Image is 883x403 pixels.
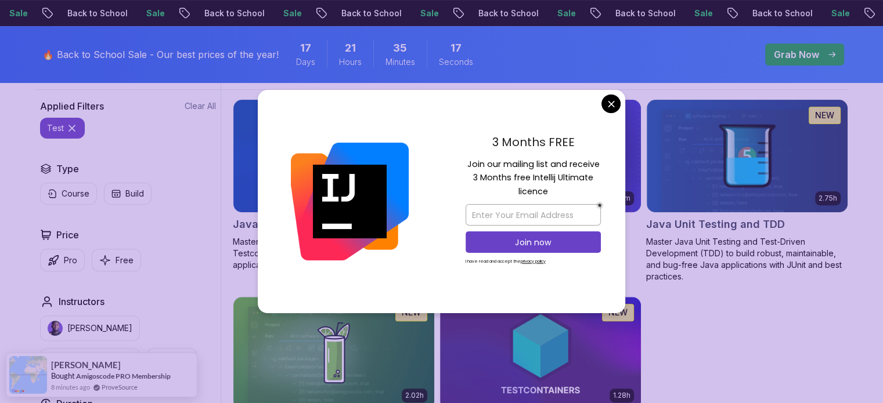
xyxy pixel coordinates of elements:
[51,371,75,380] span: Bought
[125,188,144,199] p: Build
[56,8,135,19] p: Back to School
[300,40,311,56] span: 17 Days
[233,236,435,271] p: Master Java integration testing with Spring Boot, Testcontainers, and WebTestClient for robust ap...
[646,216,785,233] h2: Java Unit Testing and TDD
[647,100,848,212] img: Java Unit Testing and TDD card
[56,162,79,176] h2: Type
[405,391,424,400] p: 2.02h
[439,56,473,68] span: Seconds
[819,194,837,203] p: 2.75h
[64,255,77,266] p: Pro
[646,99,848,282] a: Java Unit Testing and TDD card2.75hNEWJava Unit Testing and TDDMaster Java Unit Testing and Test-...
[56,228,79,242] h2: Price
[815,110,834,121] p: NEW
[9,356,47,394] img: provesource social proof notification image
[40,183,97,205] button: Course
[102,382,138,392] a: ProveSource
[296,56,315,68] span: Days
[185,100,216,112] button: Clear All
[42,48,279,61] p: 🔥 Back to School Sale - Our best prices of the year!
[40,315,140,341] button: instructor img[PERSON_NAME]
[47,122,64,134] p: test
[67,322,132,334] p: [PERSON_NAME]
[450,40,462,56] span: 17 Seconds
[385,56,415,68] span: Minutes
[646,236,848,282] p: Master Java Unit Testing and Test-Driven Development (TDD) to build robust, maintainable, and bug...
[604,8,683,19] p: Back to School
[59,295,104,308] h2: Instructors
[76,372,171,380] a: Amigoscode PRO Membership
[147,348,197,373] button: instructor imgAbz
[683,8,720,19] p: Sale
[272,8,309,19] p: Sale
[467,8,546,19] p: Back to School
[345,40,356,56] span: 21 Hours
[92,249,141,271] button: Free
[409,8,446,19] p: Sale
[40,118,85,139] button: test
[40,249,85,271] button: Pro
[135,8,172,19] p: Sale
[40,99,104,113] h2: Applied Filters
[104,183,152,205] button: Build
[613,391,630,400] p: 1.28h
[62,188,89,199] p: Course
[51,382,90,392] span: 8 minutes ago
[393,40,407,56] span: 35 Minutes
[339,56,362,68] span: Hours
[546,8,583,19] p: Sale
[193,8,272,19] p: Back to School
[40,348,140,373] button: instructor img[PERSON_NAME]
[116,255,134,266] p: Free
[233,216,360,233] h2: Java Integration Testing
[330,8,409,19] p: Back to School
[741,8,820,19] p: Back to School
[51,360,121,370] span: [PERSON_NAME]
[820,8,857,19] p: Sale
[233,100,434,212] img: Java Integration Testing card
[48,321,63,336] img: instructor img
[774,48,819,61] p: Grab Now
[233,99,435,271] a: Java Integration Testing card1.67hNEWJava Integration TestingMaster Java integration testing with...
